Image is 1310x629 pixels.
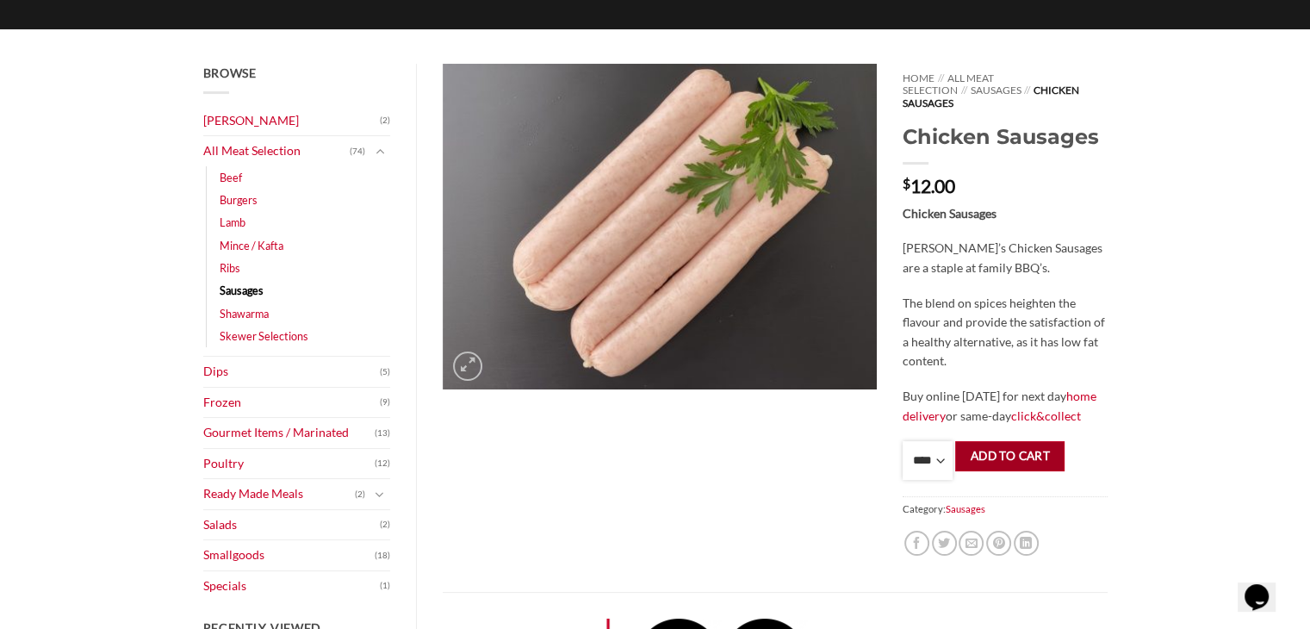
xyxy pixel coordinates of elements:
span: // [1024,84,1030,97]
span: (2) [355,482,365,508]
a: Share on Facebook [904,531,929,556]
p: [PERSON_NAME]’s Chicken Sausages are a staple at family BBQ’s. [903,239,1107,277]
button: Toggle [369,485,390,504]
a: [PERSON_NAME] [203,106,381,136]
a: Sausages [220,279,264,302]
a: Email to a Friend [959,531,984,556]
a: All Meat Selection [203,136,351,166]
span: (18) [375,543,390,569]
img: Chicken Sausages [443,64,877,390]
span: (12) [375,451,390,476]
a: All Meat Selection [903,72,993,97]
a: Home [903,72,934,84]
span: (13) [375,420,390,446]
a: Share on LinkedIn [1014,531,1039,556]
a: Pin on Pinterest [986,531,1011,556]
h1: Chicken Sausages [903,123,1107,150]
strong: Chicken Sausages [903,206,996,221]
a: Beef [220,166,242,189]
span: // [961,84,967,97]
p: The blend on spices heighten the flavour and provide the satisfaction of a healthy alternative, a... [903,294,1107,371]
a: Gourmet Items / Marinated [203,418,376,448]
a: Sausages [946,503,985,514]
span: (2) [380,108,390,134]
a: Lamb [220,211,245,234]
a: Dips [203,357,381,387]
a: Share on Twitter [932,531,957,556]
span: (5) [380,359,390,385]
a: Mince / Kafta [220,234,283,257]
p: Buy online [DATE] for next day or same-day [903,387,1107,426]
a: Poultry [203,449,376,479]
span: Browse [203,65,257,80]
bdi: 12.00 [903,175,955,196]
a: Zoom [453,352,482,381]
a: Shawarma [220,302,269,325]
span: (74) [350,139,365,165]
a: Frozen [203,388,381,418]
a: Sausages [970,84,1021,97]
button: Add to cart [955,441,1065,471]
a: click&collect [1011,408,1081,423]
span: (2) [380,512,390,538]
span: (9) [380,389,390,415]
span: Category: [903,496,1107,521]
iframe: chat widget [1238,560,1293,612]
a: Ready Made Meals [203,479,356,509]
button: Toggle [369,142,390,161]
span: $ [903,177,910,190]
a: Skewer Selections [220,325,308,347]
a: Burgers [220,189,258,211]
a: Salads [203,510,381,540]
span: // [938,72,944,84]
span: (1) [380,573,390,599]
span: Chicken Sausages [903,84,1078,109]
a: Smallgoods [203,540,376,570]
a: Specials [203,571,381,601]
a: home delivery [903,389,1096,423]
a: Ribs [220,257,240,279]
